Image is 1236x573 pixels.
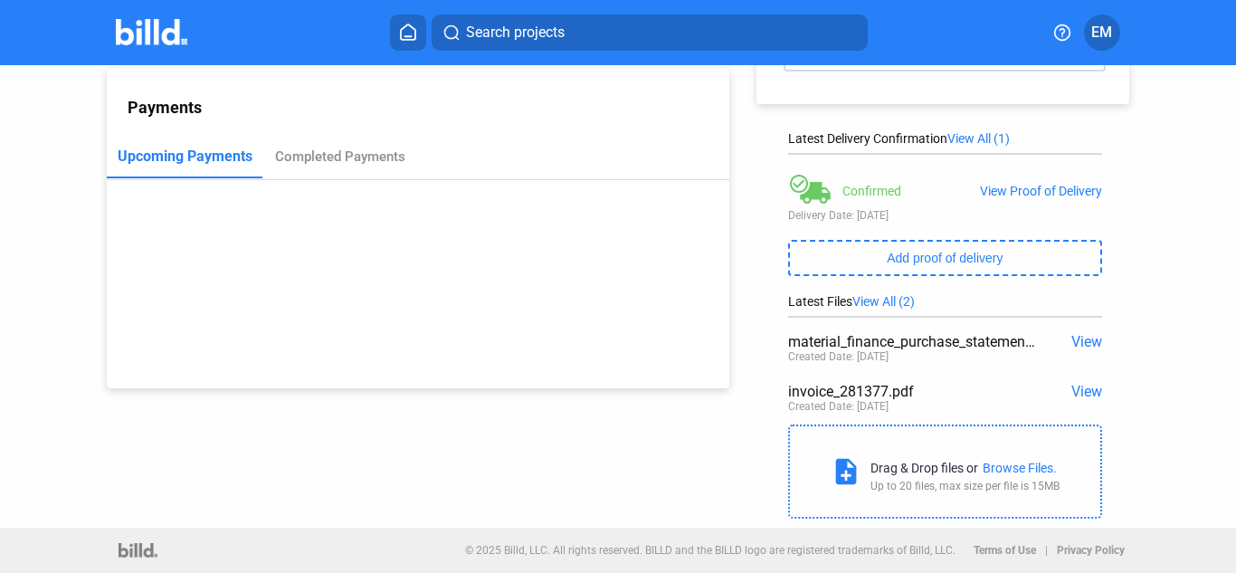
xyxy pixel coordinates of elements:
button: EM [1084,14,1120,51]
b: Privacy Policy [1057,544,1125,557]
span: Add proof of delivery [887,251,1003,265]
div: Drag & Drop files or [870,461,978,475]
img: logo [119,543,157,558]
p: © 2025 Billd, LLC. All rights reserved. BILLD and the BILLD logo are registered trademarks of Bil... [465,544,956,557]
span: View All (1) [947,131,1010,146]
div: invoice_281377.pdf [788,383,1039,400]
p: | [1045,544,1048,557]
div: Up to 20 files, max size per file is 15MB [870,480,1060,492]
div: Delivery Date: [DATE] [788,209,1102,222]
div: View Proof of Delivery [980,184,1102,198]
span: View [1071,383,1102,400]
div: Payments [128,98,729,117]
div: Created Date: [DATE] [788,400,889,413]
img: Billd Company Logo [116,19,187,45]
button: Add proof of delivery [788,240,1102,276]
b: Terms of Use [974,544,1036,557]
span: View [1071,333,1102,350]
div: Completed Payments [275,148,405,165]
div: Confirmed [842,184,901,198]
span: Search projects [466,22,565,43]
div: Browse Files. [983,461,1057,475]
div: Upcoming Payments [118,148,252,165]
div: Latest Delivery Confirmation [788,131,1102,146]
span: View All (2) [852,294,915,309]
div: material_finance_purchase_statement.pdf [788,333,1039,350]
span: EM [1091,22,1112,43]
button: Search projects [432,14,868,51]
div: Latest Files [788,294,1102,309]
div: Created Date: [DATE] [788,350,889,363]
mat-icon: note_add [831,456,861,487]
